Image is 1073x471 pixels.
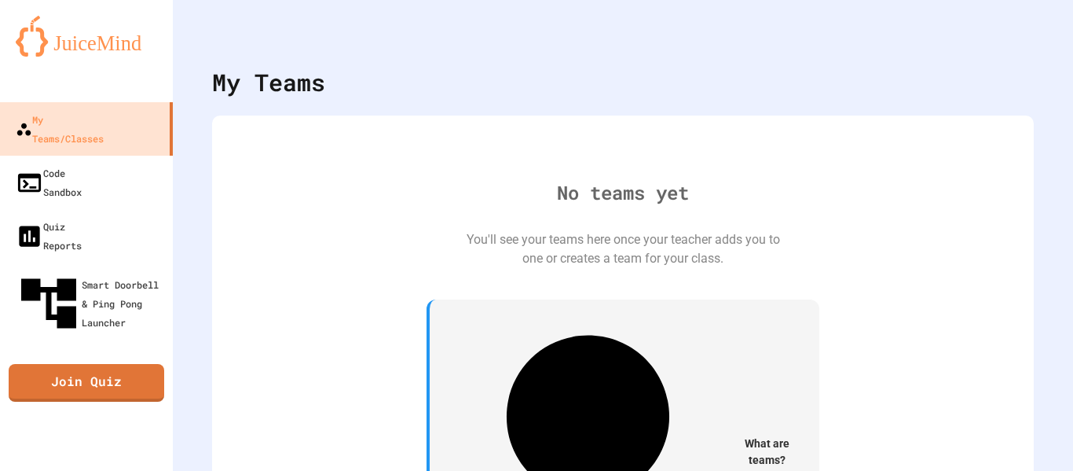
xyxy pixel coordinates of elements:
div: My Teams/Classes [16,110,104,148]
a: Join Quiz [9,364,164,402]
div: Smart Doorbell & Ping Pong Launcher [16,270,167,337]
div: You'll see your teams here once your teacher adds you to one or creates a team for your class. [466,230,780,268]
div: Code Sandbox [16,164,82,201]
div: Quiz Reports [16,217,82,255]
img: logo-orange.svg [16,16,157,57]
span: What are teams? [734,436,800,469]
div: No teams yet [557,178,689,207]
div: My Teams [212,64,325,100]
